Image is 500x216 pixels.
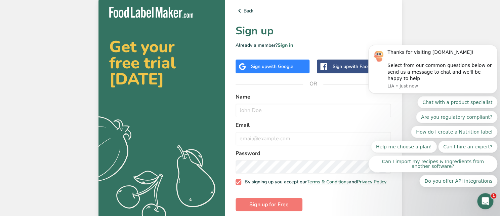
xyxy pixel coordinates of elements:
span: Sign up for Free [249,201,289,209]
a: Back [236,7,391,15]
span: OR [303,74,323,94]
img: Food Label Maker [109,7,193,18]
a: Privacy Policy [357,179,386,185]
label: Email [236,121,391,129]
div: Sign up [251,63,293,70]
input: email@example.com [236,132,391,145]
span: with Google [267,63,293,70]
a: Sign in [278,42,293,48]
div: Sign up [332,63,380,70]
h2: Get your free trial [DATE] [109,39,214,87]
span: with Facebook [348,63,380,70]
label: Password [236,149,391,157]
a: Terms & Conditions [307,179,349,185]
p: Already a member? [236,42,391,49]
iframe: Intercom live chat [477,193,493,209]
button: Sign up for Free [236,198,302,211]
span: 1 [491,193,496,199]
span: By signing up you accept our and [241,179,386,185]
label: Name [236,93,391,101]
h1: Sign up [236,23,391,39]
input: John Doe [236,104,391,117]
